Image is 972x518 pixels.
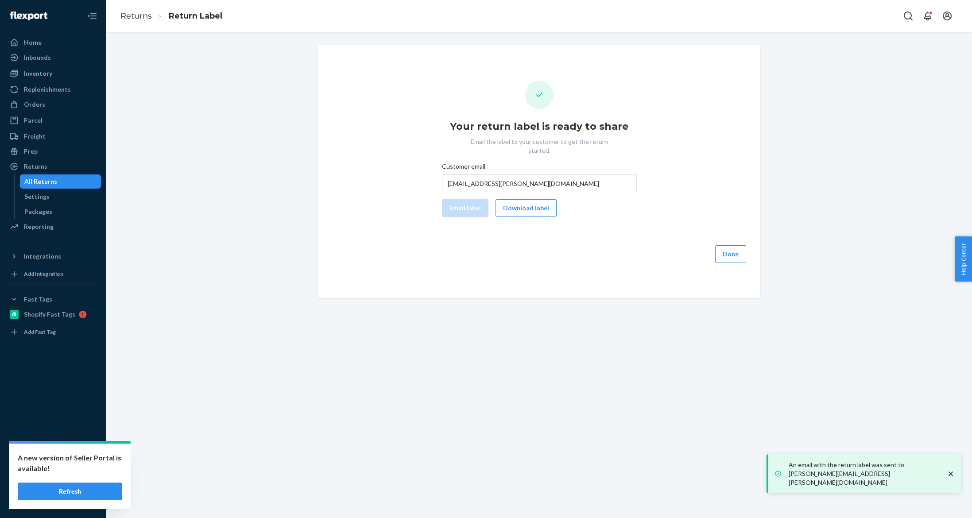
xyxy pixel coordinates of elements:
[5,463,101,477] a: Talk to Support
[715,245,746,263] button: Done
[5,307,101,321] a: Shopify Fast Tags
[5,220,101,234] a: Reporting
[18,452,122,474] p: A new version of Seller Portal is available!
[24,38,42,47] div: Home
[24,222,54,231] div: Reporting
[5,35,101,50] a: Home
[5,448,101,462] a: Settings
[5,144,101,158] a: Prep
[24,116,43,125] div: Parcel
[24,295,52,304] div: Fast Tags
[919,7,937,25] button: Open notifications
[20,174,101,189] a: All Returns
[20,189,101,204] a: Settings
[442,199,488,217] button: Email label
[113,3,229,29] ol: breadcrumbs
[955,236,972,282] button: Help Center
[83,7,101,25] button: Close Navigation
[5,97,101,112] a: Orders
[120,11,152,21] a: Returns
[24,85,71,94] div: Replenishments
[24,53,51,62] div: Inbounds
[18,483,122,500] button: Refresh
[5,292,101,306] button: Fast Tags
[442,162,485,174] span: Customer email
[24,328,56,336] div: Add Fast Tag
[496,199,557,217] button: Download label
[24,162,47,171] div: Returns
[899,7,917,25] button: Open Search Box
[24,147,38,156] div: Prep
[20,205,101,219] a: Packages
[24,177,57,186] div: All Returns
[5,249,101,263] button: Integrations
[24,207,52,216] div: Packages
[946,469,955,478] svg: close toast
[24,69,52,78] div: Inventory
[169,11,222,21] a: Return Label
[5,493,101,507] button: Give Feedback
[24,192,50,201] div: Settings
[24,252,61,261] div: Integrations
[5,159,101,174] a: Returns
[789,460,937,487] p: An email with the return label was sent to [PERSON_NAME][EMAIL_ADDRESS][PERSON_NAME][DOMAIN_NAME]
[24,310,75,319] div: Shopify Fast Tags
[5,325,101,339] a: Add Fast Tag
[5,66,101,81] a: Inventory
[5,50,101,65] a: Inbounds
[24,270,63,278] div: Add Integration
[462,137,617,155] p: Email the label to your customer to get the return started.
[5,129,101,143] a: Freight
[5,478,101,492] a: Help Center
[5,113,101,128] a: Parcel
[10,12,47,20] img: Flexport logo
[450,120,628,134] h1: Your return label is ready to share
[5,82,101,97] a: Replenishments
[442,174,637,192] input: Customer email
[5,267,101,281] a: Add Integration
[24,100,45,109] div: Orders
[24,132,46,141] div: Freight
[938,7,956,25] button: Open account menu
